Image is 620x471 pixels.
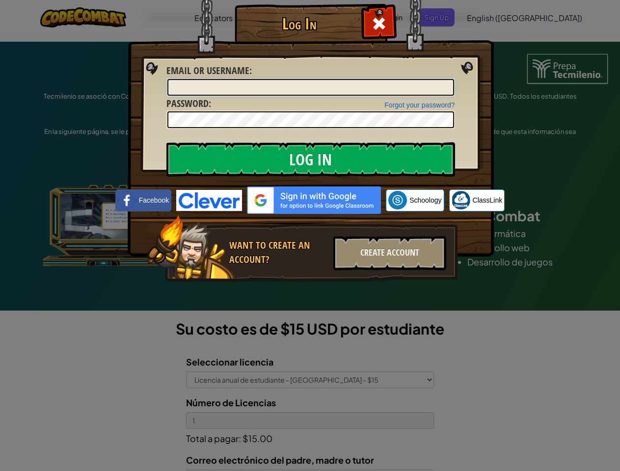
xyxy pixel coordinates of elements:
a: Forgot your password? [384,101,455,109]
h1: Log In [237,15,362,32]
input: Log In [166,142,455,177]
span: Schoology [409,195,441,205]
label: : [166,97,211,111]
img: clever-logo-blue.png [176,190,242,211]
span: Password [166,97,209,110]
img: schoology.png [388,191,407,209]
div: Create Account [333,236,446,270]
img: facebook_small.png [118,191,136,209]
span: ClassLink [473,195,503,205]
label: : [166,64,252,78]
span: Facebook [139,195,169,205]
img: classlink-logo-small.png [452,191,470,209]
img: gplus_sso_button2.svg [247,186,381,214]
div: Want to create an account? [229,238,327,266]
span: Email or Username [166,64,249,77]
